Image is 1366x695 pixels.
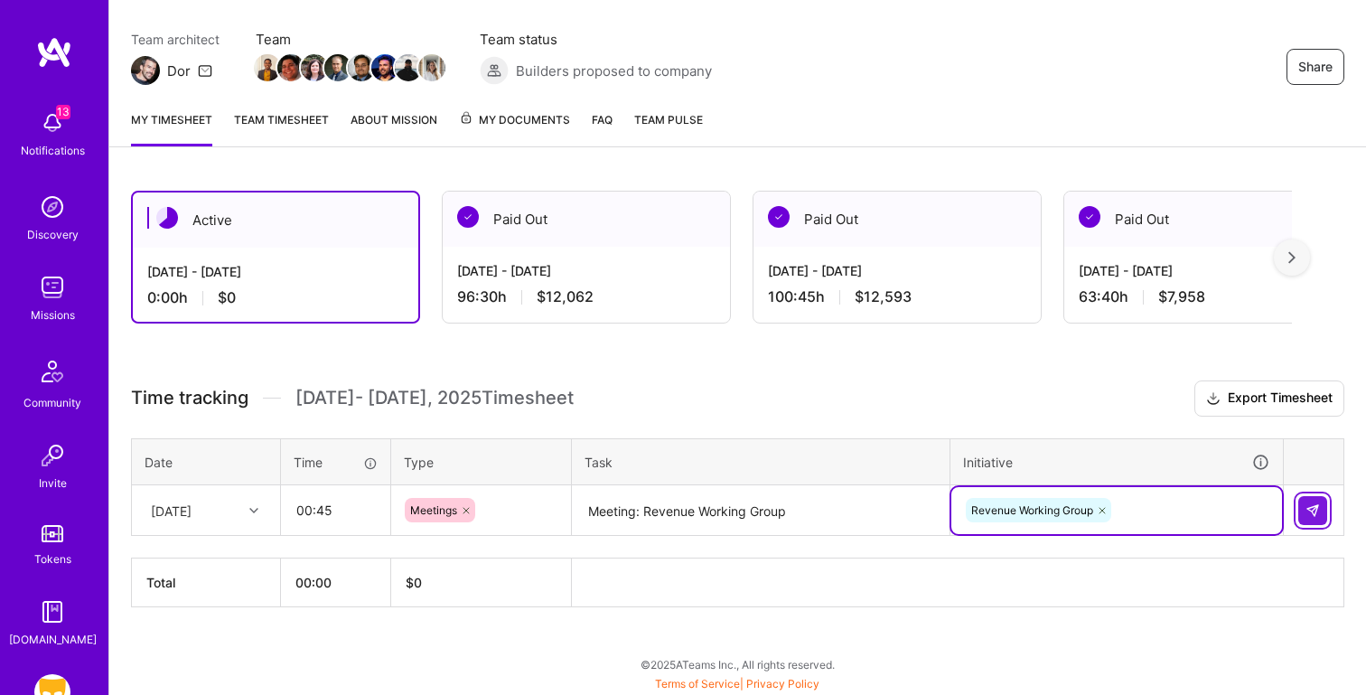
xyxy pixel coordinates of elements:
[31,350,74,393] img: Community
[131,30,220,49] span: Team architect
[133,193,418,248] div: Active
[753,192,1041,247] div: Paid Out
[34,437,70,474] img: Invite
[108,642,1366,687] div: © 2025 ATeams Inc., All rights reserved.
[234,110,329,146] a: Team timesheet
[410,503,457,517] span: Meetings
[1206,390,1221,409] i: icon Download
[768,261,1026,280] div: [DATE] - [DATE]
[282,486,389,534] input: HH:MM
[655,677,740,690] a: Terms of Service
[855,287,912,306] span: $12,593
[131,110,212,146] a: My timesheet
[457,287,716,306] div: 96:30 h
[406,575,422,590] span: $ 0
[971,503,1093,517] span: Revenue Working Group
[459,110,570,130] span: My Documents
[36,36,72,69] img: logo
[459,110,570,146] a: My Documents
[254,54,281,81] img: Team Member Avatar
[34,269,70,305] img: teamwork
[132,559,281,607] th: Total
[1305,503,1320,518] img: Submit
[574,487,948,535] textarea: Meeting: Revenue Working Group
[655,677,819,690] span: |
[746,677,819,690] a: Privacy Policy
[480,30,712,49] span: Team status
[42,525,63,542] img: tokens
[537,287,594,306] span: $12,062
[418,54,445,81] img: Team Member Avatar
[131,387,248,409] span: Time tracking
[277,54,304,81] img: Team Member Avatar
[391,438,572,485] th: Type
[31,305,75,324] div: Missions
[348,54,375,81] img: Team Member Avatar
[351,110,437,146] a: About Mission
[34,189,70,225] img: discovery
[256,30,444,49] span: Team
[249,506,258,515] i: icon Chevron
[592,110,613,146] a: FAQ
[1286,49,1344,85] button: Share
[768,287,1026,306] div: 100:45 h
[1298,496,1329,525] div: null
[295,387,574,409] span: [DATE] - [DATE] , 2025 Timesheet
[1298,58,1333,76] span: Share
[324,54,351,81] img: Team Member Avatar
[1288,251,1296,264] img: right
[21,141,85,160] div: Notifications
[634,110,703,146] a: Team Pulse
[373,52,397,83] a: Team Member Avatar
[768,206,790,228] img: Paid Out
[395,54,422,81] img: Team Member Avatar
[420,52,444,83] a: Team Member Avatar
[457,206,479,228] img: Paid Out
[397,52,420,83] a: Team Member Avatar
[56,105,70,119] span: 13
[34,105,70,141] img: bell
[147,262,404,281] div: [DATE] - [DATE]
[9,630,97,649] div: [DOMAIN_NAME]
[1079,287,1337,306] div: 63:40 h
[443,192,730,247] div: Paid Out
[301,54,328,81] img: Team Member Avatar
[256,52,279,83] a: Team Member Avatar
[480,56,509,85] img: Builders proposed to company
[963,452,1270,473] div: Initiative
[572,438,950,485] th: Task
[167,61,191,80] div: Dor
[39,474,67,493] div: Invite
[1079,261,1337,280] div: [DATE] - [DATE]
[1158,287,1205,306] span: $7,958
[1064,192,1352,247] div: Paid Out
[132,438,281,485] th: Date
[23,393,81,412] div: Community
[350,52,373,83] a: Team Member Avatar
[303,52,326,83] a: Team Member Avatar
[281,559,391,607] th: 00:00
[634,113,703,127] span: Team Pulse
[457,261,716,280] div: [DATE] - [DATE]
[294,453,378,472] div: Time
[198,63,212,78] i: icon Mail
[218,288,236,307] span: $0
[27,225,79,244] div: Discovery
[131,56,160,85] img: Team Architect
[371,54,398,81] img: Team Member Avatar
[1079,206,1100,228] img: Paid Out
[34,549,71,568] div: Tokens
[516,61,712,80] span: Builders proposed to company
[279,52,303,83] a: Team Member Avatar
[151,501,192,520] div: [DATE]
[147,288,404,307] div: 0:00 h
[326,52,350,83] a: Team Member Avatar
[34,594,70,630] img: guide book
[1194,380,1344,417] button: Export Timesheet
[156,207,178,229] img: Active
